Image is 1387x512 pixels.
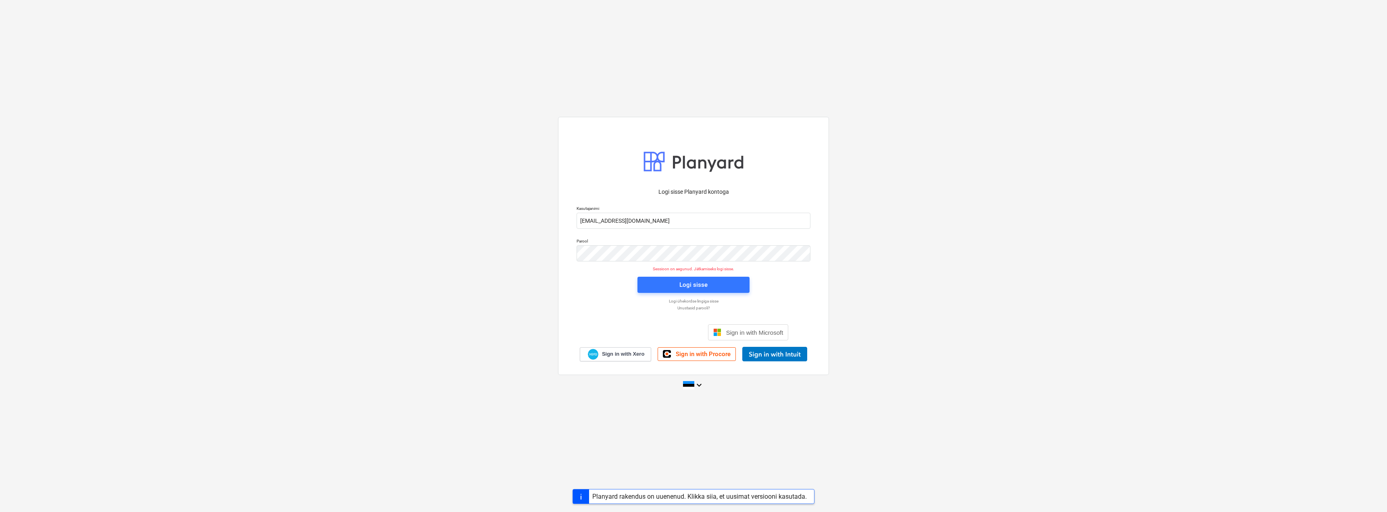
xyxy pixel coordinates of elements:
[1347,473,1387,512] iframe: Chat Widget
[679,280,708,290] div: Logi sisse
[713,328,721,336] img: Microsoft logo
[595,323,706,341] iframe: Sisselogimine Google'i nupu abil
[588,349,598,360] img: Xero logo
[676,350,731,358] span: Sign in with Procore
[1347,473,1387,512] div: Vestlusvidin
[580,347,652,361] a: Sign in with Xero
[592,493,807,500] div: Planyard rakendus on uuenenud. Klikka siia, et uusimat versiooni kasutada.
[573,298,814,304] a: Logi ühekordse lingiga sisse
[577,188,810,196] p: Logi sisse Planyard kontoga
[572,266,815,272] p: Sessioon on aegunud. Jätkamiseks logi sisse.
[573,305,814,311] a: Unustasid parooli?
[637,277,750,293] button: Logi sisse
[577,206,810,213] p: Kasutajanimi
[694,380,704,390] i: keyboard_arrow_down
[658,347,736,361] a: Sign in with Procore
[602,350,644,358] span: Sign in with Xero
[577,238,810,245] p: Parool
[726,329,783,336] span: Sign in with Microsoft
[577,213,810,229] input: Kasutajanimi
